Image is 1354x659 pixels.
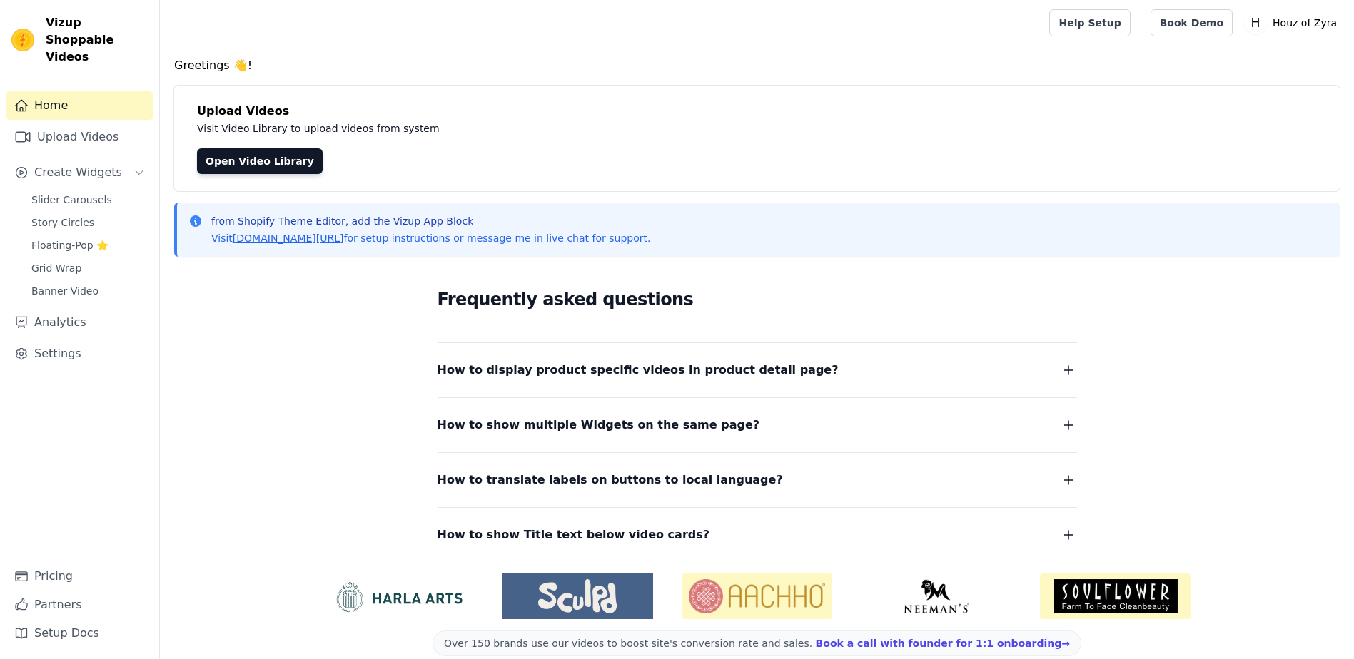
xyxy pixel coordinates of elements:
a: Setup Docs [6,619,153,648]
a: [DOMAIN_NAME][URL] [233,233,344,244]
p: Visit Video Library to upload videos from system [197,120,837,137]
span: Vizup Shoppable Videos [46,14,148,66]
h4: Greetings 👋! [174,57,1340,74]
a: Grid Wrap [23,258,153,278]
a: Slider Carousels [23,190,153,210]
a: Floating-Pop ⭐ [23,235,153,255]
a: Partners [6,591,153,619]
img: Sculpd US [502,579,653,613]
p: Houz of Zyra [1267,10,1343,36]
button: How to display product specific videos in product detail page? [438,360,1077,380]
button: How to translate labels on buttons to local language? [438,470,1077,490]
button: How to show multiple Widgets on the same page? [438,415,1077,435]
img: Soulflower [1040,573,1191,619]
img: Aachho [682,573,832,619]
span: How to show multiple Widgets on the same page? [438,415,760,435]
img: Vizup [11,29,34,51]
span: Floating-Pop ⭐ [31,238,108,252]
span: Slider Carousels [31,193,112,207]
a: Help Setup [1049,9,1130,36]
text: H [1251,16,1260,30]
a: Pricing [6,562,153,591]
a: Banner Video [23,281,153,301]
a: Story Circles [23,213,153,233]
button: Create Widgets [6,158,153,187]
span: Banner Video [31,284,98,298]
p: Visit for setup instructions or message me in live chat for support. [211,231,650,245]
a: Open Video Library [197,148,323,174]
span: Story Circles [31,215,94,230]
img: HarlaArts [323,579,474,613]
h4: Upload Videos [197,103,1317,120]
span: Grid Wrap [31,261,81,275]
span: Create Widgets [34,164,122,181]
a: Book a call with founder for 1:1 onboarding [816,638,1070,649]
a: Analytics [6,308,153,337]
p: from Shopify Theme Editor, add the Vizup App Block [211,214,650,228]
button: How to show Title text below video cards? [438,525,1077,545]
h2: Frequently asked questions [438,285,1077,314]
button: H Houz of Zyra [1244,10,1343,36]
a: Home [6,91,153,120]
img: Neeman's [861,579,1011,613]
span: How to show Title text below video cards? [438,525,710,545]
span: How to translate labels on buttons to local language? [438,470,783,490]
a: Upload Videos [6,123,153,151]
a: Book Demo [1151,9,1233,36]
span: How to display product specific videos in product detail page? [438,360,839,380]
a: Settings [6,339,153,368]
